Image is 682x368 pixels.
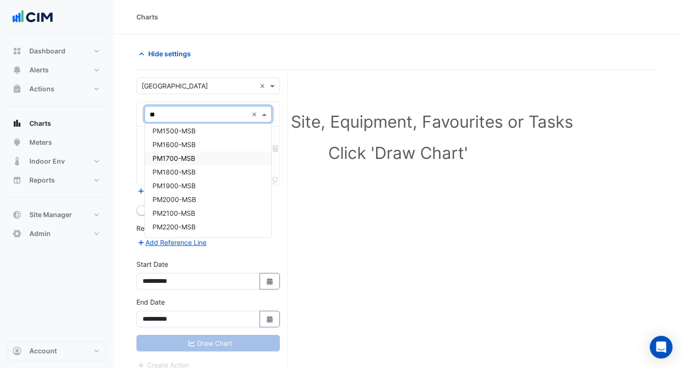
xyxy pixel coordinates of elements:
[12,84,22,94] app-icon: Actions
[8,79,106,98] button: Actions
[251,109,260,119] span: Clear
[29,46,65,56] span: Dashboard
[650,336,673,359] div: Open Intercom Messenger
[271,176,278,184] span: Clone Favourites and Tasks from this Equipment to other Equipment
[11,8,54,26] img: Company Logo
[29,119,51,128] span: Charts
[153,209,195,217] span: PM2100-MSB
[8,42,106,61] button: Dashboard
[29,175,55,185] span: Reports
[136,259,168,269] label: Start Date
[136,297,165,307] label: End Date
[29,229,51,238] span: Admin
[136,360,190,368] app-escalated-ticket-create-button: Please correct errors first
[8,205,106,224] button: Site Manager
[29,157,65,166] span: Indoor Env
[8,224,106,243] button: Admin
[12,175,22,185] app-icon: Reports
[8,342,106,360] button: Account
[153,168,196,176] span: PM1800-MSB
[266,315,274,323] fa-icon: Select Date
[12,210,22,219] app-icon: Site Manager
[266,277,274,285] fa-icon: Select Date
[12,157,22,166] app-icon: Indoor Env
[12,138,22,147] app-icon: Meters
[153,195,196,203] span: PM2000-MSB
[153,127,196,135] span: PM1500-MSB
[136,186,194,197] button: Add Equipment
[12,65,22,75] app-icon: Alerts
[12,119,22,128] app-icon: Charts
[148,49,191,59] span: Hide settings
[157,143,638,163] h1: Click 'Draw Chart'
[153,140,196,149] span: PM1600-MSB
[12,229,22,238] app-icon: Admin
[153,182,196,190] span: PM1900-MSB
[8,133,106,152] button: Meters
[29,65,49,75] span: Alerts
[8,61,106,79] button: Alerts
[136,223,186,233] label: Reference Lines
[8,114,106,133] button: Charts
[8,152,106,171] button: Indoor Env
[153,223,196,231] span: PM2200-MSB
[29,138,52,147] span: Meters
[260,81,268,91] span: Clear
[136,237,207,248] button: Add Reference Line
[153,154,195,162] span: PM1700-MSB
[136,45,197,62] button: Hide settings
[8,171,106,190] button: Reports
[144,123,272,238] ng-dropdown-panel: Options list
[29,210,72,219] span: Site Manager
[136,12,158,22] div: Charts
[12,46,22,56] app-icon: Dashboard
[157,112,638,131] h1: Select a Site, Equipment, Favourites or Tasks
[29,346,57,356] span: Account
[29,84,54,94] span: Actions
[271,144,280,152] span: Choose Function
